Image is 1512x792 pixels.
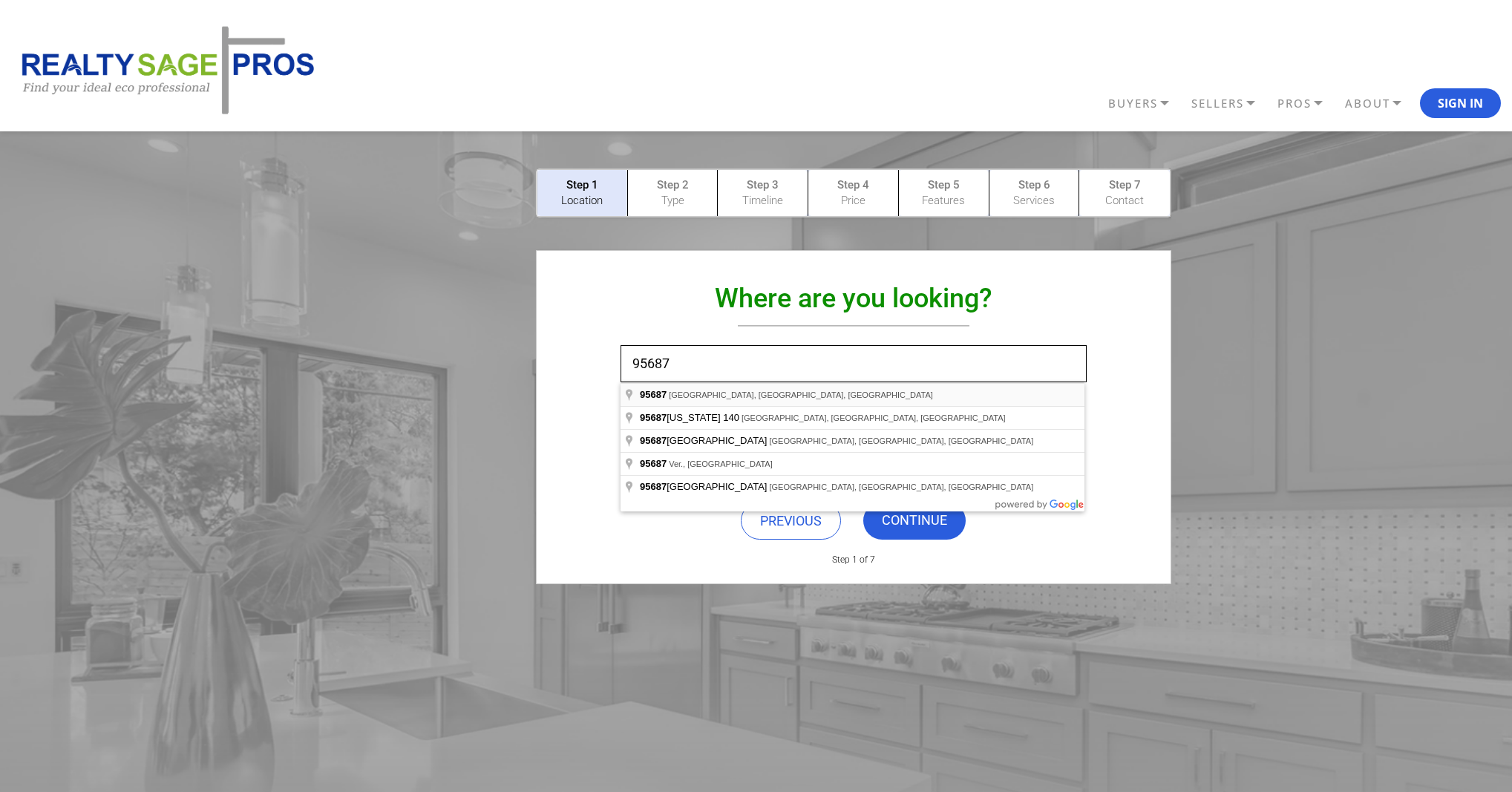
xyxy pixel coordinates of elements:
[1088,177,1160,193] p: Step 7
[1188,91,1274,117] a: SELLERS
[908,177,980,193] p: Step 5
[727,193,799,209] p: Timeline
[727,177,799,193] p: Step 3
[640,435,667,446] span: 95687
[742,413,1006,422] span: [GEOGRAPHIC_DATA], [GEOGRAPHIC_DATA], [GEOGRAPHIC_DATA]
[640,435,769,446] span: [GEOGRAPHIC_DATA]
[769,482,1033,491] span: [GEOGRAPHIC_DATA], [GEOGRAPHIC_DATA], [GEOGRAPHIC_DATA]
[563,283,1145,314] h1: Where are you looking?
[1079,170,1169,216] a: Step 7 Contact
[998,193,1070,209] p: Services
[669,459,773,468] span: Ver., [GEOGRAPHIC_DATA]
[1274,91,1341,117] a: PROS
[718,170,808,216] a: Step 3 Timeline
[998,177,1070,193] p: Step 6
[769,436,1033,445] span: [GEOGRAPHIC_DATA], [GEOGRAPHIC_DATA], [GEOGRAPHIC_DATA]
[1341,91,1420,117] a: ABOUT
[1104,91,1188,117] a: BUYERS
[989,170,1079,216] a: Step 6 Services
[817,193,889,209] p: Price
[546,177,618,193] p: Step 1
[640,481,667,492] span: 95687
[817,177,889,193] p: Step 4
[546,193,618,209] p: Location
[899,170,989,216] a: Step 5 Features
[11,24,319,118] img: REALTY SAGE PROS
[908,193,980,209] p: Features
[637,193,709,209] p: Type
[637,177,709,193] p: Step 2
[526,547,1182,565] p: Step 1 of 7
[640,412,742,423] span: [US_STATE] 140
[863,502,966,540] a: CONTINUE
[669,390,933,399] span: [GEOGRAPHIC_DATA], [GEOGRAPHIC_DATA], [GEOGRAPHIC_DATA]
[741,502,841,540] a: PREVIOUS
[537,170,627,216] a: Step 1 Location
[808,170,898,216] a: Step 4 Price
[1088,193,1160,209] p: Contact
[640,481,769,492] span: [GEOGRAPHIC_DATA]
[628,170,718,216] a: Step 2 Type
[621,345,1086,382] input: Enter the City or Zipcode
[640,389,667,400] span: 95687
[640,458,667,469] span: 95687
[1420,88,1501,118] button: Sign In
[640,412,667,423] span: 95687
